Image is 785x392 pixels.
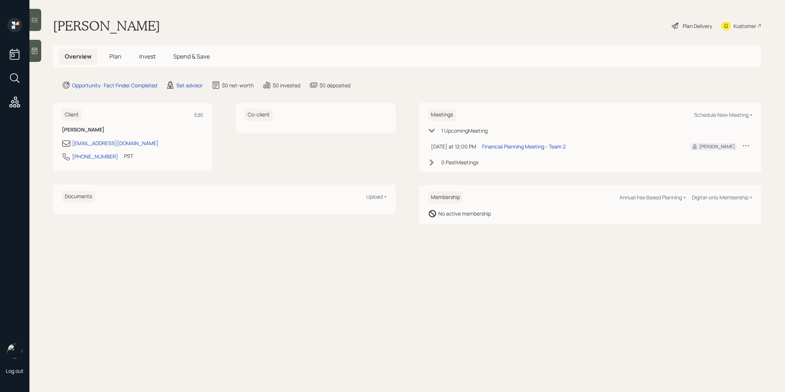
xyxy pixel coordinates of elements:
div: No active membership [438,210,491,217]
div: $0 net-worth [222,81,254,89]
h6: [PERSON_NAME] [62,127,204,133]
span: Spend & Save [173,52,210,60]
div: [PHONE_NUMBER] [72,153,118,160]
div: Log out [6,367,24,374]
div: $0 deposited [319,81,350,89]
h6: Client [62,109,82,121]
div: 0 Past Meeting s [441,158,478,166]
div: Set advisor [176,81,203,89]
div: Upload + [366,193,387,200]
div: Financial Planning Meeting - Team 2 [482,143,566,150]
div: Schedule New Meeting + [694,111,753,118]
h6: Co-client [245,109,273,121]
div: PST [124,152,133,160]
span: Overview [65,52,92,60]
div: 1 Upcoming Meeting [441,127,488,134]
div: Digital-only Membership + [692,194,753,201]
div: Edit [194,111,204,118]
span: Invest [139,52,156,60]
div: [PERSON_NAME] [699,143,735,150]
div: [DATE] at 12:00 PM [431,143,476,150]
div: Annual Fee Based Planning + [619,194,686,201]
div: Plan Delivery [683,22,712,30]
h6: Meetings [428,109,456,121]
h6: Membership [428,191,463,203]
h6: Documents [62,190,95,203]
div: [EMAIL_ADDRESS][DOMAIN_NAME] [72,139,159,147]
span: Plan [109,52,121,60]
div: Kustomer [733,22,756,30]
img: treva-nostdahl-headshot.png [7,344,22,358]
div: Opportunity · Fact Finder Completed [72,81,157,89]
div: $0 invested [273,81,300,89]
h1: [PERSON_NAME] [53,18,160,34]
